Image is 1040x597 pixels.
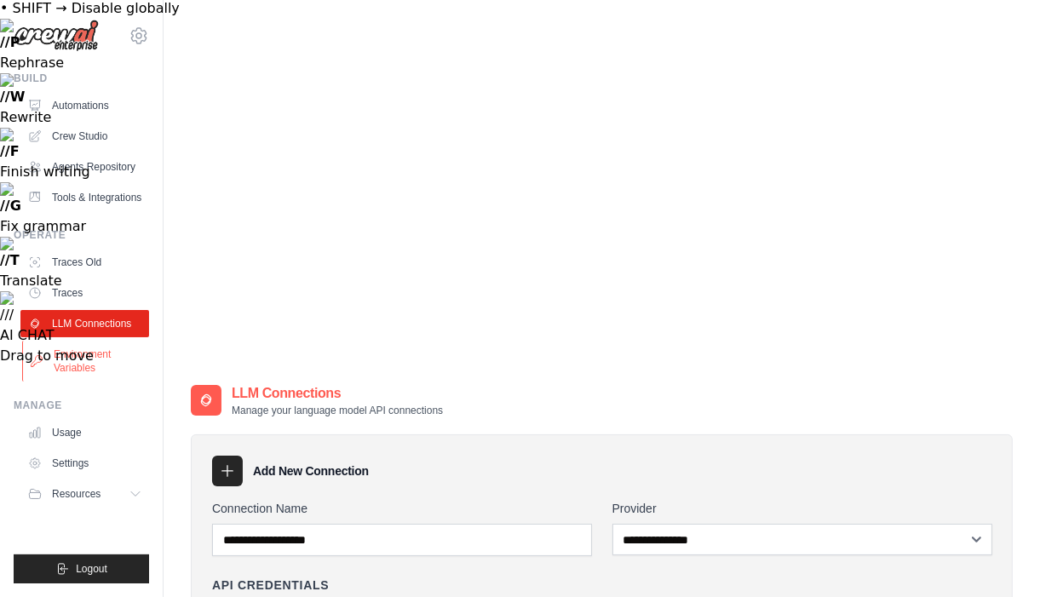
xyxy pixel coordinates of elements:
a: Settings [20,450,149,477]
button: Resources [20,480,149,508]
label: Connection Name [212,500,592,517]
label: Provider [612,500,992,517]
h3: Add New Connection [253,462,369,479]
div: Manage [14,399,149,412]
h2: LLM Connections [232,383,443,404]
a: Usage [20,419,149,446]
p: Manage your language model API connections [232,404,443,417]
button: Logout [14,554,149,583]
span: Logout [76,562,107,576]
span: Resources [52,487,101,501]
h4: API Credentials [212,577,329,594]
